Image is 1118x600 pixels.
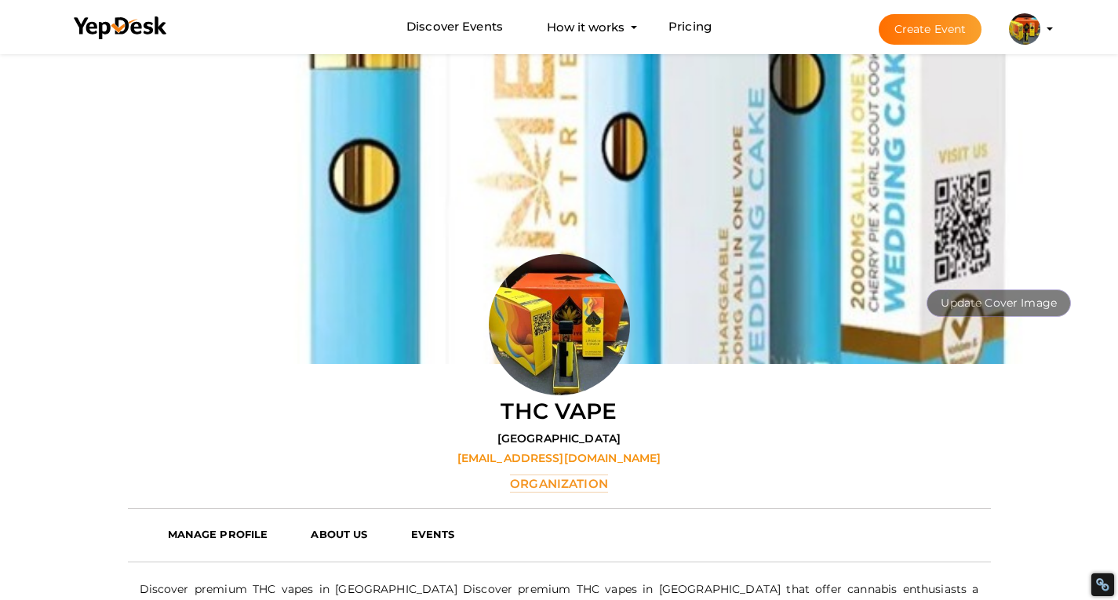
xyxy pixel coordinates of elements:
button: How it works [542,13,629,42]
img: YBLKBP9V_small.jpeg [1009,13,1040,45]
button: Create Event [879,14,982,45]
b: EVENTS [411,528,455,540]
label: Organization [510,475,608,493]
label: THC vape [501,395,617,427]
label: [EMAIL_ADDRESS][DOMAIN_NAME] [457,450,661,466]
b: MANAGE PROFILE [168,528,268,540]
div: Restore Info Box &#10;&#10;NoFollow Info:&#10; META-Robots NoFollow: &#09;true&#10; META-Robots N... [1095,577,1110,592]
label: [GEOGRAPHIC_DATA] [497,431,621,446]
a: EVENTS [399,522,486,546]
b: ABOUT US [311,528,367,540]
a: Pricing [668,13,712,42]
a: ABOUT US [299,522,399,546]
a: MANAGE PROFILE [156,522,300,546]
a: Discover Events [406,13,503,42]
button: Update Cover Image [927,289,1071,317]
